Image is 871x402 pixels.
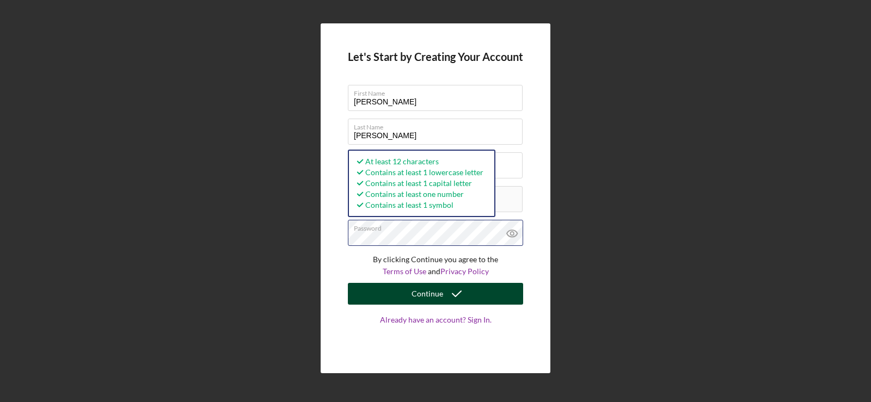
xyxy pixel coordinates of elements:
[354,220,523,232] label: Password
[354,156,483,167] div: At least 12 characters
[354,178,483,189] div: Contains at least 1 capital letter
[354,200,483,211] div: Contains at least 1 symbol
[412,283,443,305] div: Continue
[354,167,483,178] div: Contains at least 1 lowercase letter
[348,253,523,278] p: By clicking Continue you agree to the and
[348,51,523,63] h4: Let's Start by Creating Your Account
[348,316,523,346] a: Already have an account? Sign In.
[354,189,483,200] div: Contains at least one number
[383,267,426,276] a: Terms of Use
[354,85,523,97] label: First Name
[348,283,523,305] button: Continue
[354,119,523,131] label: Last Name
[440,267,489,276] a: Privacy Policy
